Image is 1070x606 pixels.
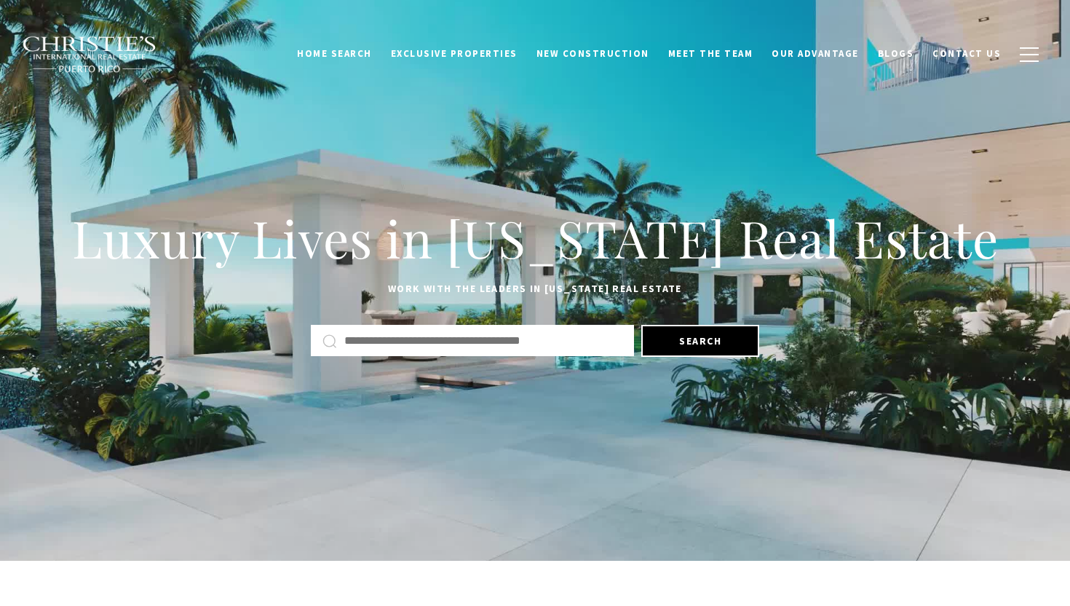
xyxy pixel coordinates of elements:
a: Exclusive Properties [381,40,527,68]
button: Search [641,325,759,357]
span: Contact Us [932,47,1001,60]
a: Blogs [868,40,924,68]
span: Blogs [878,47,914,60]
a: Our Advantage [762,40,868,68]
a: New Construction [527,40,659,68]
span: New Construction [536,47,649,60]
span: Exclusive Properties [391,47,518,60]
a: Home Search [288,40,381,68]
span: Our Advantage [772,47,859,60]
img: Christie's International Real Estate black text logo [22,36,157,74]
p: Work with the leaders in [US_STATE] Real Estate [62,280,1008,298]
a: Meet the Team [659,40,763,68]
h1: Luxury Lives in [US_STATE] Real Estate [62,206,1008,270]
